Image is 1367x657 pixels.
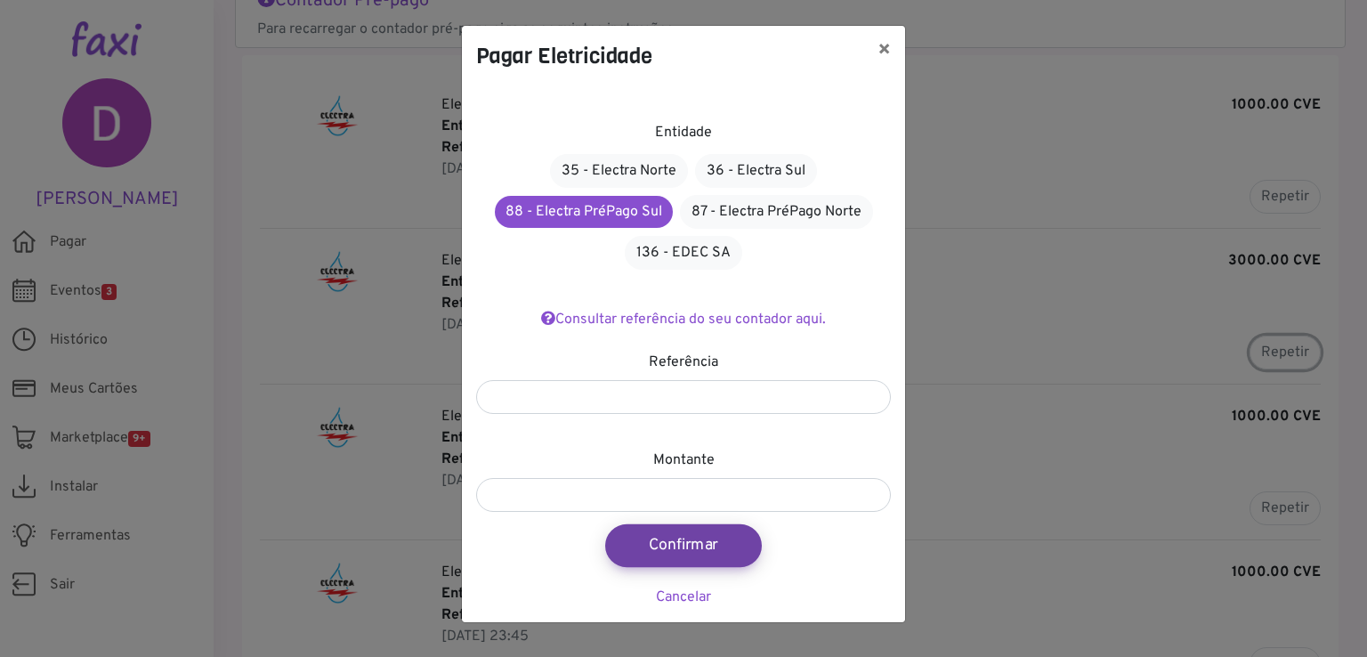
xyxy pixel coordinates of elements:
a: 36 - Electra Sul [695,154,817,188]
label: Montante [653,450,715,471]
a: Cancelar [656,588,711,606]
a: 136 - EDEC SA [625,236,742,270]
button: Confirmar [605,524,762,567]
button: × [863,26,905,76]
h4: Pagar Eletricidade [476,40,652,72]
label: Referência [649,352,718,373]
label: Entidade [655,122,712,143]
a: 35 - Electra Norte [550,154,688,188]
a: 88 - Electra PréPago Sul [495,196,673,228]
a: 87 - Electra PréPago Norte [680,195,873,229]
a: Consultar referência do seu contador aqui. [541,311,826,328]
